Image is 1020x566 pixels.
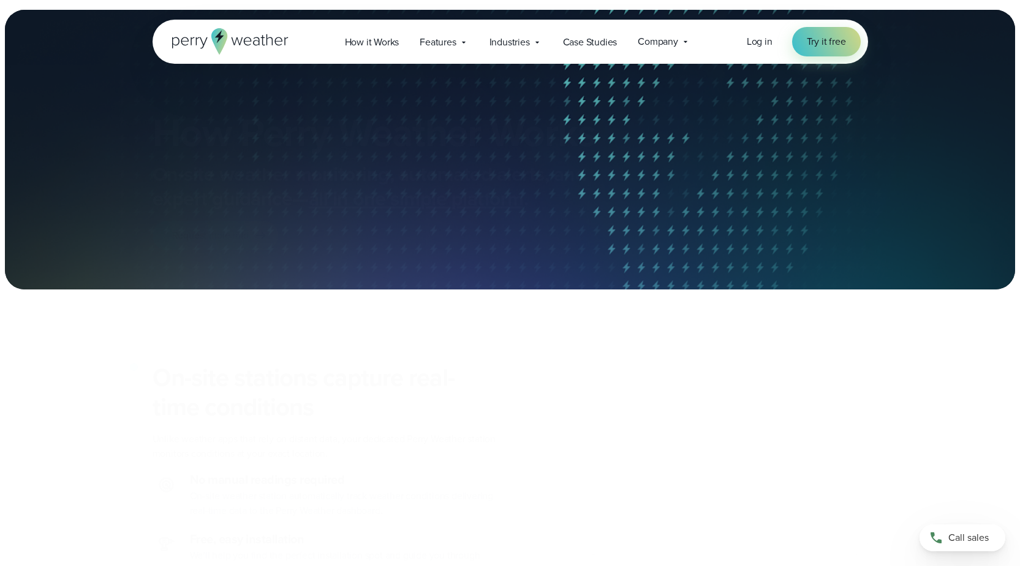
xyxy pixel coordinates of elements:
[553,29,628,55] a: Case Studies
[948,530,989,545] span: Call sales
[638,34,678,49] span: Company
[489,35,530,50] span: Industries
[747,34,773,49] a: Log in
[345,35,399,50] span: How it Works
[792,27,861,56] a: Try it free
[747,34,773,48] span: Log in
[563,35,618,50] span: Case Studies
[420,35,456,50] span: Features
[334,29,410,55] a: How it Works
[807,34,846,49] span: Try it free
[920,524,1005,551] a: Call sales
